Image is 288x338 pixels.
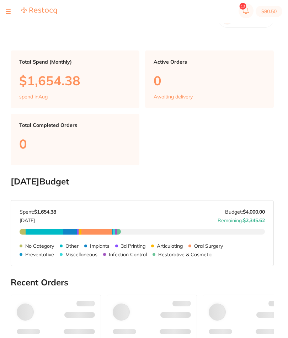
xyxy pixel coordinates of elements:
p: spend in Aug [19,94,48,100]
a: Restocq Logo [21,7,57,16]
p: Total Completed Orders [19,122,131,128]
p: Budget: [225,209,265,215]
p: Implants [90,243,110,249]
h2: Dashboard [11,14,56,24]
strong: $1,654.38 [34,209,56,215]
p: Preventative [25,252,54,257]
p: Oral Surgery [194,243,223,249]
a: Total Spend (Monthly)$1,654.38spend inAug [11,50,139,108]
p: Miscellaneous [65,252,97,257]
p: 3d Printing [121,243,145,249]
strong: $4,000.00 [243,209,265,215]
p: Infection Control [109,252,147,257]
p: 0 [154,73,265,88]
p: Awaiting delivery [154,94,193,100]
p: Other [65,243,79,249]
p: Articulating [157,243,183,249]
a: Total Completed Orders0 [11,114,139,165]
p: No Category [25,243,54,249]
p: Remaining: [218,215,265,223]
p: Active Orders [154,59,265,65]
strong: $2,345.62 [243,217,265,224]
img: Restocq Logo [21,7,57,15]
p: $1,654.38 [19,73,131,88]
button: $80.50 [256,6,282,17]
a: Active Orders0Awaiting delivery [145,50,274,108]
p: Restorative & Cosmetic [158,252,212,257]
p: Total Spend (Monthly) [19,59,131,65]
h2: [DATE] Budget [11,177,274,187]
p: 0 [19,136,131,151]
p: [DATE] [20,215,56,223]
h2: Recent Orders [11,278,274,288]
p: Spent: [20,209,56,215]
